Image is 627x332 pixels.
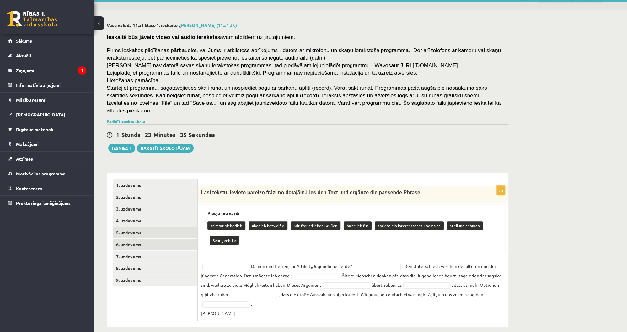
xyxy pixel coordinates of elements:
[16,97,46,103] span: Mācību resursi
[8,63,86,78] a: Ziņojumi1
[107,34,217,40] strong: Ieskaitē būs jāveic video vai audio ieraksts
[201,190,306,195] span: Lasi tekstu, ievieto pareizo frāzi no dotajām.
[137,144,194,153] a: Rakstīt skolotājam
[8,152,86,166] a: Atzīmes
[210,236,239,245] p: Sehr geehrte
[145,131,151,138] span: 23
[16,38,32,44] span: Sākums
[8,48,86,63] a: Aktuāli
[16,200,71,206] span: Proktoringa izmēģinājums
[16,126,53,132] span: Digitālie materiāli
[16,171,66,176] span: Motivācijas programma
[189,131,215,138] span: Sekundes
[107,34,295,40] span: savām atbildēm uz jautājumiem.
[249,221,287,230] p: Aber ich bezweifle
[16,53,31,58] span: Aktuāli
[207,211,499,216] h3: Pieejamie vārdi
[180,131,186,138] span: 35
[113,215,197,227] a: 4. uzdevums
[113,239,197,250] a: 6. uzdevums
[16,112,65,117] span: [DEMOGRAPHIC_DATA]
[306,190,422,195] span: Lies den Text und ergänze die passende Phrase!
[8,78,86,92] a: Informatīvie ziņojumi
[8,93,86,107] a: Mācību resursi
[16,137,86,151] legend: Maksājumi
[8,122,86,137] a: Digitālie materiāli
[16,63,86,78] legend: Ziņojumi
[107,85,501,114] span: Startējiet programmu, sagatavojieties skaļi runāt un nospiediet pogu ar sarkanu aplīti (record). ...
[8,107,86,122] a: [DEMOGRAPHIC_DATA]
[78,66,86,75] i: 1
[16,78,86,92] legend: Informatīvie ziņojumi
[113,227,197,238] a: 5. uzdevums
[8,166,86,181] a: Motivācijas programma
[121,131,141,138] span: Stunda
[113,179,197,191] a: 1. uzdevums
[207,221,245,230] p: stimmt sicherlich
[8,137,86,151] a: Maksājumi
[16,185,42,191] span: Konferences
[107,47,501,61] span: Pirms ieskaites pildīšanas pārbaudiet, vai Jums ir atbilstošs aprīkojums - dators ar mikrofonu un...
[153,131,176,138] span: Minūtes
[7,11,57,27] a: Rīgas 1. Tālmācības vidusskola
[108,144,135,153] button: Iesniegt
[113,262,197,274] a: 8. uzdevums
[113,251,197,262] a: 7. uzdevums
[8,34,86,48] a: Sākums
[291,221,340,230] p: Mit freundlichen Grüßen
[113,203,197,215] a: 3. uzdevums
[113,191,197,203] a: 2. uzdevums
[16,156,33,162] span: Atzīmes
[107,70,417,76] span: Lejuplādējiet programmas failu un nostartējiet to ar dubultklikšķi. Programmai nav nepieciešama i...
[375,221,444,230] p: spricht ein interessantes Thema an
[8,196,86,210] a: Proktoringa izmēģinājums
[107,119,145,124] a: Parādīt punktu skalu
[447,221,483,230] p: Stellung nehmen
[8,181,86,195] a: Konferences
[201,261,505,318] fieldset: Damen und Herren, Ihr Artikel „Jugendliche heute“ : Den Unterschied zwischen der älteren und der ...
[113,274,197,286] a: 9. uzdevums
[496,185,505,195] p: 7p
[180,22,237,28] a: [PERSON_NAME] (11.a1 JK)
[107,77,160,83] span: Lietošanas pamācība!
[107,23,508,28] h2: Vācu valoda 11.a1 klase 1. ieskaite ,
[344,221,372,230] p: halte ich für
[107,62,458,68] span: [PERSON_NAME] nav datorā savas skaņu ierakstošas programmas, tad piedāvājam lejupielādēt programm...
[116,131,119,138] span: 1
